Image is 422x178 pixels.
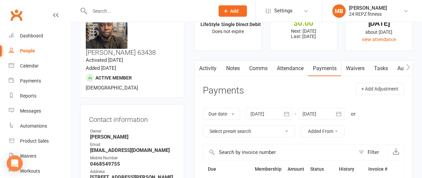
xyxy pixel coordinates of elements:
[274,3,293,18] span: Settings
[9,58,70,73] a: Calendar
[9,149,70,164] a: Waivers
[20,123,47,129] div: Automations
[9,119,70,134] a: Automations
[9,28,70,43] a: Dashboard
[308,61,341,76] a: Payments
[212,29,244,34] span: Does not expire
[90,147,175,153] strong: [EMAIL_ADDRESS][DOMAIN_NAME]
[86,7,178,56] h3: [PERSON_NAME] 63438
[203,108,240,120] button: Due date
[9,88,70,104] a: Reports
[365,161,390,178] th: Invoice #
[8,7,25,23] a: Clubworx
[332,4,346,18] div: MB
[252,161,284,178] th: Membership
[90,128,175,135] div: Owner
[203,85,244,96] h3: Payments
[7,155,23,171] div: Open Intercom Messenger
[20,63,39,68] div: Calendar
[276,28,331,39] p: Next: [DATE] Last: [DATE]
[20,168,40,174] div: Workouts
[244,61,272,76] a: Comms
[221,61,244,76] a: Notes
[86,65,116,71] time: Added [DATE]
[301,125,345,137] button: Added From
[20,78,41,83] div: Payments
[203,144,355,160] input: Search by invoice number
[341,61,369,76] a: Waivers
[20,48,35,53] div: People
[272,61,308,76] a: Attendance
[90,161,175,167] strong: 0468549755
[369,61,392,76] a: Tasks
[351,110,355,118] div: or
[349,5,387,11] div: [PERSON_NAME]
[355,144,388,160] button: Filter
[20,33,43,38] div: Dashboard
[90,134,175,140] strong: [PERSON_NAME]
[88,6,210,16] input: Search...
[86,57,123,63] time: Activated [DATE]
[351,20,406,27] div: [DATE]
[307,161,336,178] th: Status
[351,28,406,36] div: about [DATE]
[9,43,70,58] a: People
[90,142,175,148] div: Email
[9,134,70,149] a: Product Sales
[90,155,175,161] div: Mobile Number
[205,161,252,178] th: Due
[9,73,70,88] a: Payments
[89,113,175,123] h3: Contact information
[9,104,70,119] a: Messages
[20,108,41,114] div: Messages
[336,161,365,178] th: History
[200,22,261,27] strong: LifeStyle Single Direct Debit
[90,169,175,175] div: Address
[20,153,36,159] div: Waivers
[284,161,307,178] th: Amount
[219,5,247,17] button: Add
[20,93,36,99] div: Reports
[230,8,239,14] span: Add
[20,138,49,144] div: Product Sales
[356,83,404,95] button: + Add Adjustment
[194,61,221,76] a: Activity
[86,7,127,49] img: image1749033186.png
[95,75,132,80] span: Active member
[368,148,379,156] div: Filter
[362,37,396,42] a: view attendance
[276,20,331,27] div: $0.00
[86,85,138,91] span: [DEMOGRAPHIC_DATA]
[349,11,387,17] div: 24 REPZ fitness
